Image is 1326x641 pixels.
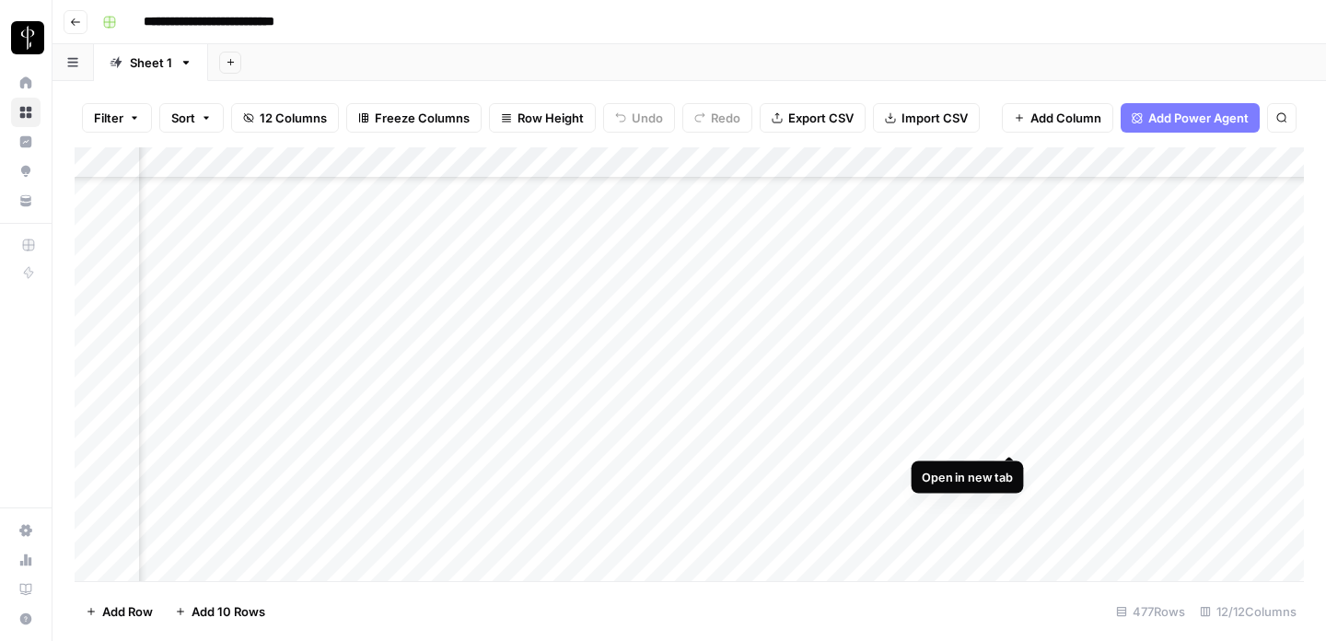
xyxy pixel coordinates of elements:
[682,103,752,133] button: Redo
[11,604,41,634] button: Help + Support
[1002,103,1113,133] button: Add Column
[75,597,164,626] button: Add Row
[788,109,854,127] span: Export CSV
[171,109,195,127] span: Sort
[102,602,153,621] span: Add Row
[632,109,663,127] span: Undo
[346,103,482,133] button: Freeze Columns
[1109,597,1192,626] div: 477 Rows
[1192,597,1304,626] div: 12/12 Columns
[711,109,740,127] span: Redo
[11,516,41,545] a: Settings
[901,109,968,127] span: Import CSV
[82,103,152,133] button: Filter
[11,575,41,604] a: Learning Hub
[192,602,265,621] span: Add 10 Rows
[11,15,41,61] button: Workspace: LP Production Workloads
[231,103,339,133] button: 12 Columns
[1148,109,1249,127] span: Add Power Agent
[1030,109,1101,127] span: Add Column
[603,103,675,133] button: Undo
[11,545,41,575] a: Usage
[11,186,41,216] a: Your Data
[11,157,41,186] a: Opportunities
[11,98,41,127] a: Browse
[260,109,327,127] span: 12 Columns
[873,103,980,133] button: Import CSV
[518,109,584,127] span: Row Height
[375,109,470,127] span: Freeze Columns
[159,103,224,133] button: Sort
[164,597,276,626] button: Add 10 Rows
[760,103,866,133] button: Export CSV
[94,109,123,127] span: Filter
[11,68,41,98] a: Home
[11,21,44,54] img: LP Production Workloads Logo
[130,53,172,72] div: Sheet 1
[11,127,41,157] a: Insights
[923,468,1013,485] div: Open in new tab
[1121,103,1260,133] button: Add Power Agent
[489,103,596,133] button: Row Height
[94,44,208,81] a: Sheet 1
